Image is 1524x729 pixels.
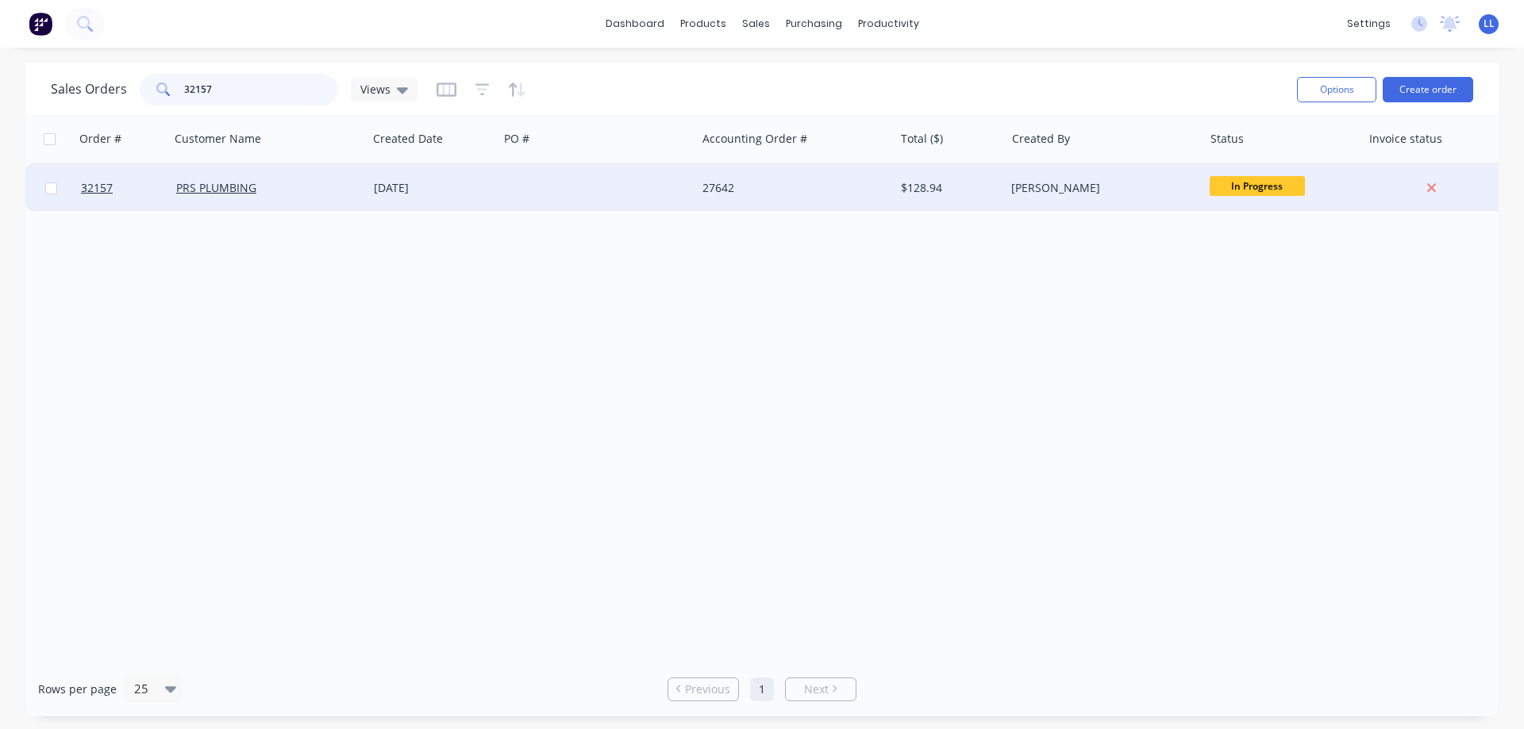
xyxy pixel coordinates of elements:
div: products [672,12,734,36]
div: sales [734,12,778,36]
a: dashboard [598,12,672,36]
span: In Progress [1210,176,1305,196]
span: 32157 [81,180,113,196]
div: [DATE] [374,180,492,196]
a: PRS PLUMBING [176,180,256,195]
div: Total ($) [901,131,943,147]
div: settings [1339,12,1399,36]
span: Rows per page [38,681,117,697]
a: Next page [786,681,856,697]
div: productivity [850,12,927,36]
ul: Pagination [661,677,863,701]
button: Options [1297,77,1376,102]
div: Created Date [373,131,443,147]
div: [PERSON_NAME] [1011,180,1187,196]
span: Next [804,681,829,697]
span: Previous [685,681,730,697]
div: 27642 [702,180,879,196]
a: 32157 [81,164,176,212]
div: PO # [504,131,529,147]
div: Invoice status [1369,131,1442,147]
h1: Sales Orders [51,82,127,97]
div: Order # [79,131,121,147]
a: Page 1 is your current page [750,677,774,701]
img: Factory [29,12,52,36]
input: Search... [184,74,339,106]
div: $128.94 [901,180,994,196]
div: Accounting Order # [702,131,807,147]
div: Customer Name [175,131,261,147]
span: LL [1484,17,1495,31]
div: purchasing [778,12,850,36]
div: Status [1210,131,1244,147]
span: Views [360,81,391,98]
a: Previous page [668,681,738,697]
button: Create order [1383,77,1473,102]
div: Created By [1012,131,1070,147]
